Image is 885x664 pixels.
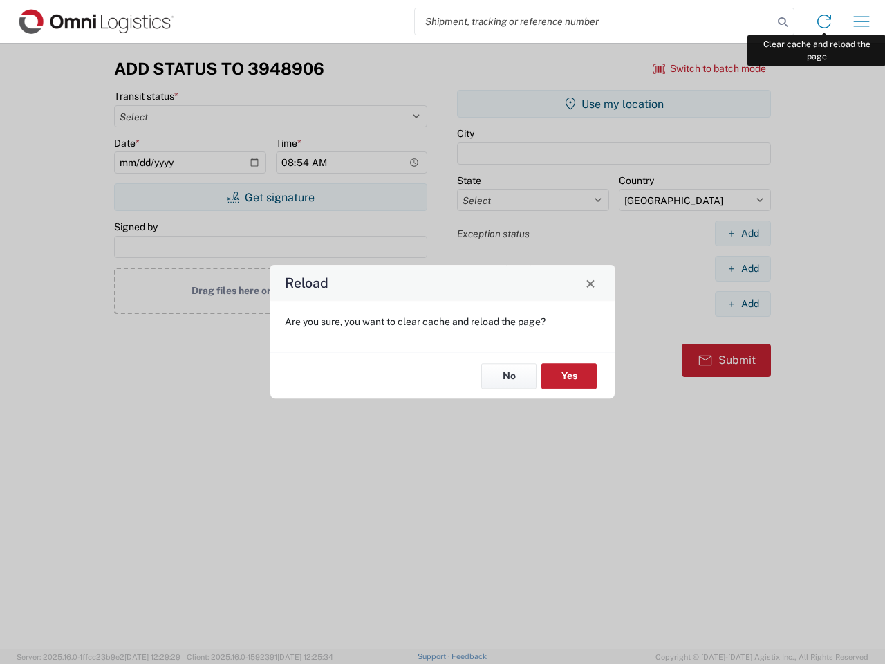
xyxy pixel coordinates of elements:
h4: Reload [285,273,328,293]
button: Close [581,273,600,293]
input: Shipment, tracking or reference number [415,8,773,35]
button: Yes [541,363,597,389]
p: Are you sure, you want to clear cache and reload the page? [285,315,600,328]
button: No [481,363,537,389]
